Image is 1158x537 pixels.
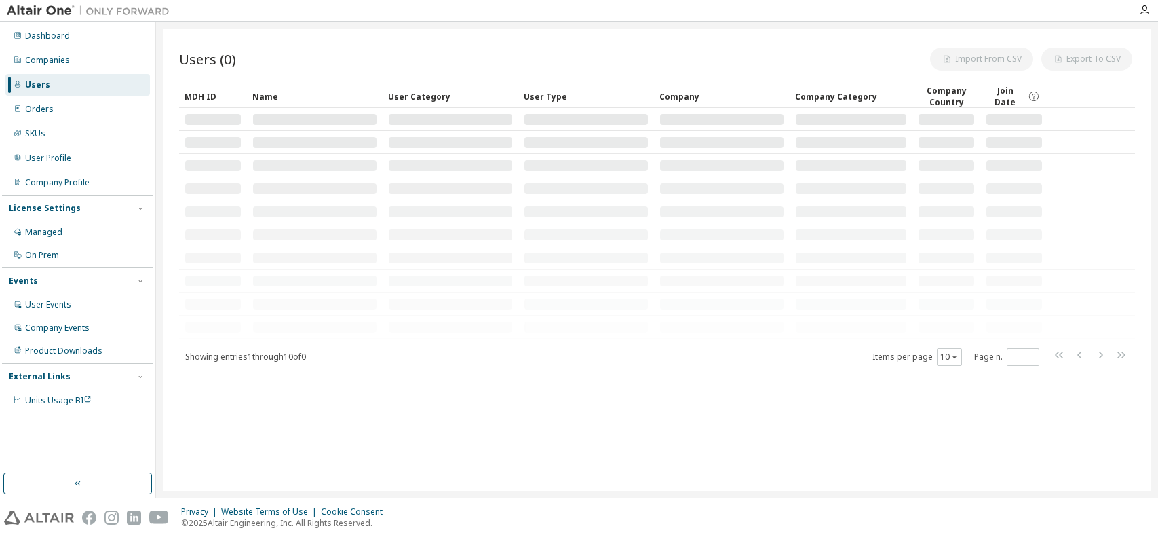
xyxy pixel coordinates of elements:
div: User Category [388,86,513,107]
span: Users (0) [179,50,236,69]
svg: Date when the user was first added or directly signed up. If the user was deleted and later re-ad... [1028,90,1040,103]
div: User Profile [25,153,71,164]
span: Page n. [974,348,1039,366]
img: Altair One [7,4,176,18]
button: Import From CSV [930,48,1033,71]
img: youtube.svg [149,511,169,525]
img: instagram.svg [104,511,119,525]
div: Companies [25,55,70,66]
div: SKUs [25,128,45,139]
div: Website Terms of Use [221,506,321,517]
div: On Prem [25,250,59,261]
div: User Events [25,299,71,310]
span: Units Usage BI [25,394,92,406]
button: 10 [940,352,959,363]
div: License Settings [9,203,81,214]
div: Events [9,276,38,286]
div: User Type [524,86,649,107]
div: Cookie Consent [321,506,391,517]
div: Users [25,79,50,90]
div: Company Category [795,86,907,107]
button: Export To CSV [1041,48,1132,71]
div: Company Events [25,322,90,333]
div: Managed [25,227,62,238]
div: MDH ID [185,86,242,107]
div: Product Downloads [25,346,102,356]
img: altair_logo.svg [4,511,74,525]
div: Dashboard [25,31,70,41]
div: Orders [25,104,54,115]
div: Name [252,86,377,107]
div: Company Profile [25,177,90,188]
div: Company Country [918,85,975,108]
div: External Links [9,371,71,382]
span: Items per page [872,348,962,366]
div: Privacy [181,506,221,517]
p: © 2025 Altair Engineering, Inc. All Rights Reserved. [181,517,391,529]
img: linkedin.svg [127,511,141,525]
span: Join Date [986,85,1024,108]
div: Company [659,86,784,107]
span: Showing entries 1 through 10 of 0 [185,351,306,363]
img: facebook.svg [82,511,96,525]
